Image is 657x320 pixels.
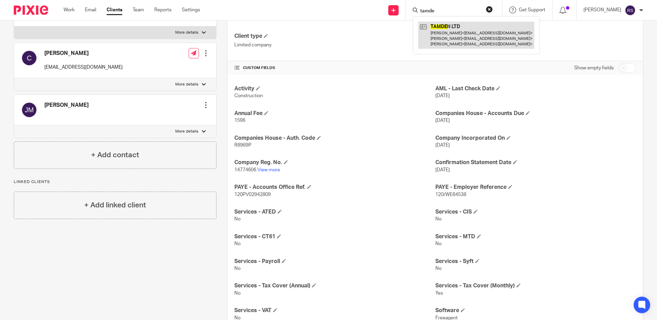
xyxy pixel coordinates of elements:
h4: Services - CT61 [234,233,435,240]
h4: Software [435,307,636,314]
h4: Company Incorporated On [435,135,636,142]
a: Settings [182,7,200,13]
button: Clear [486,6,493,13]
h4: Services - Tax Cover (Annual) [234,282,435,289]
span: No [234,291,241,296]
span: R8969P [234,143,252,148]
h4: Client type [234,33,435,40]
h4: + Add linked client [84,200,146,210]
h4: Services - ATED [234,208,435,216]
img: svg%3E [21,50,37,66]
h4: PAYE - Employer Reference [435,184,636,191]
span: No [435,217,442,221]
img: svg%3E [21,102,37,118]
a: Work [64,7,75,13]
span: [DATE] [435,93,450,98]
p: Limited company [234,42,435,48]
a: Email [85,7,96,13]
h4: PAYE - Accounts Office Ref. [234,184,435,191]
h4: Company Reg. No. [234,159,435,166]
span: No [234,217,241,221]
h4: Services - MTD [435,233,636,240]
h4: Services - Syft [435,258,636,265]
img: svg%3E [625,5,636,16]
span: 14774606 [234,168,256,172]
h4: [PERSON_NAME] [44,50,123,57]
h4: Companies House - Accounts Due [435,110,636,117]
h4: Services - CIS [435,208,636,216]
span: Yes [435,291,443,296]
a: Reports [154,7,171,13]
h4: Services - VAT [234,307,435,314]
h4: Activity [234,85,435,92]
h4: Services - Tax Cover (Monthly) [435,282,636,289]
h4: + Add contact [91,150,139,160]
h4: [PERSON_NAME] [44,102,89,109]
p: [EMAIL_ADDRESS][DOMAIN_NAME] [44,64,123,71]
span: 120PV02942809 [234,192,271,197]
label: Show empty fields [574,65,614,71]
a: View more [257,168,280,172]
span: No [234,241,241,246]
h4: Services - Payroll [234,258,435,265]
a: Clients [107,7,122,13]
p: [PERSON_NAME] [583,7,621,13]
p: More details [175,82,198,87]
a: Team [133,7,144,13]
input: Search [420,8,481,14]
img: Pixie [14,5,48,15]
span: Get Support [519,8,545,12]
h4: Annual Fee [234,110,435,117]
h4: CUSTOM FIELDS [234,65,435,71]
h4: AML - Last Check Date [435,85,636,92]
span: [DATE] [435,143,450,148]
span: Construction [234,93,263,98]
span: 1596 [234,118,245,123]
p: More details [175,129,198,134]
span: [DATE] [435,168,450,172]
span: No [234,266,241,271]
span: No [435,266,442,271]
p: Linked clients [14,179,216,185]
span: 120/WE64538 [435,192,466,197]
span: No [435,241,442,246]
h4: Companies House - Auth. Code [234,135,435,142]
span: [DATE] [435,118,450,123]
p: More details [175,30,198,35]
h4: Confirmation Statement Date [435,159,636,166]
